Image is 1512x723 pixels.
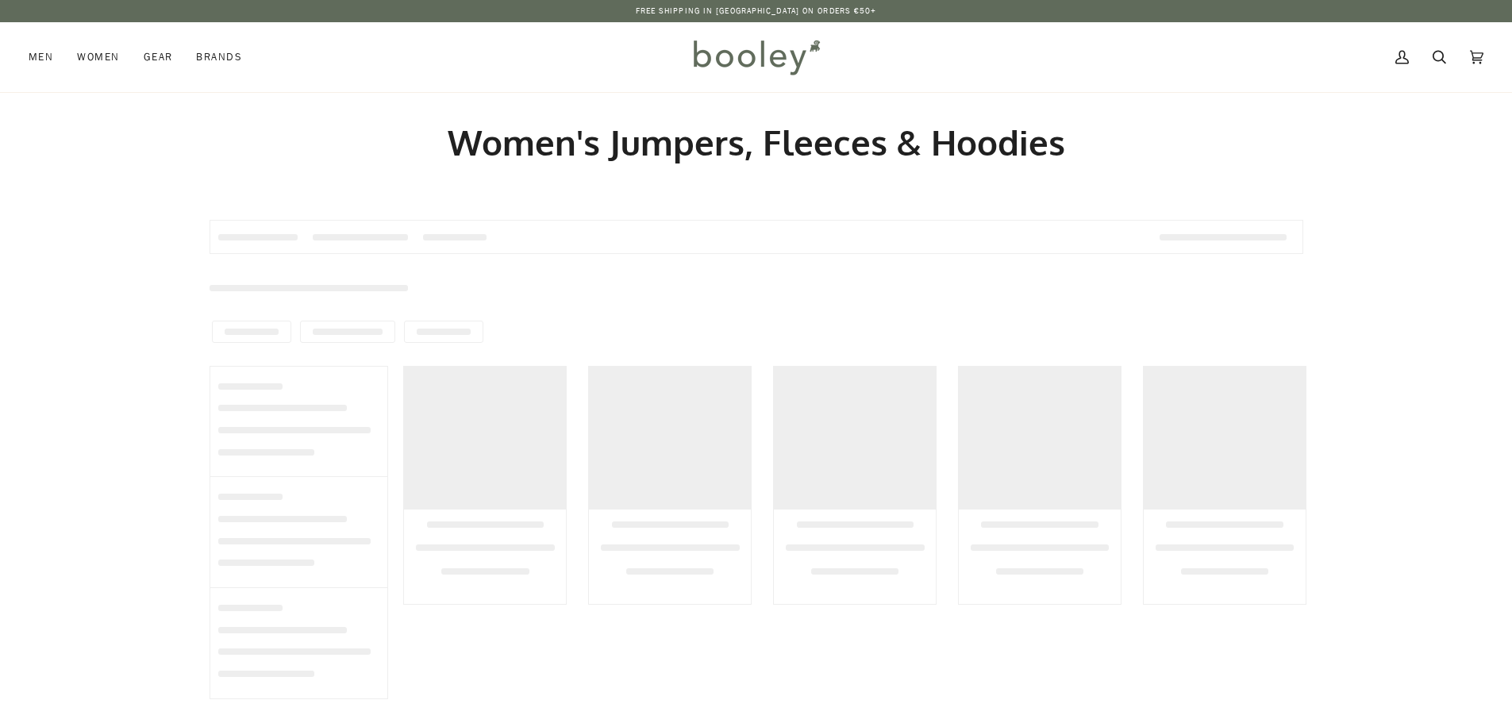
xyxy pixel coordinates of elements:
[636,5,877,17] p: Free Shipping in [GEOGRAPHIC_DATA] on Orders €50+
[687,34,825,80] img: Booley
[77,49,119,65] span: Women
[196,49,242,65] span: Brands
[29,22,65,92] a: Men
[144,49,173,65] span: Gear
[29,49,53,65] span: Men
[210,121,1303,164] h1: Women's Jumpers, Fleeces & Hoodies
[65,22,131,92] a: Women
[132,22,185,92] a: Gear
[184,22,254,92] a: Brands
